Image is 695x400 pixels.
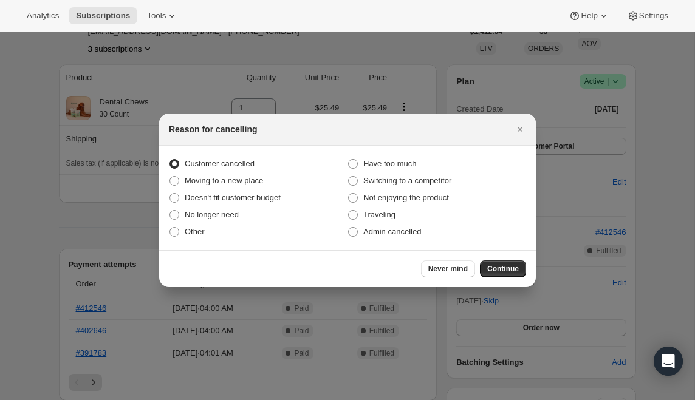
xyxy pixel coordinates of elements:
span: Never mind [428,264,468,274]
span: Admin cancelled [363,227,421,236]
button: Subscriptions [69,7,137,24]
div: Open Intercom Messenger [654,347,683,376]
span: Moving to a new place [185,176,263,185]
button: Analytics [19,7,66,24]
h2: Reason for cancelling [169,123,257,135]
span: Customer cancelled [185,159,255,168]
span: Doesn't fit customer budget [185,193,281,202]
span: Settings [639,11,668,21]
span: Traveling [363,210,395,219]
span: Other [185,227,205,236]
span: Tools [147,11,166,21]
span: No longer need [185,210,239,219]
span: Continue [487,264,519,274]
button: Continue [480,260,526,277]
button: Settings [620,7,676,24]
span: Have too much [363,159,416,168]
span: Subscriptions [76,11,130,21]
span: Analytics [27,11,59,21]
button: Never mind [421,260,475,277]
button: Close [512,121,529,138]
span: Help [581,11,597,21]
button: Help [561,7,617,24]
span: Switching to a competitor [363,176,451,185]
button: Tools [140,7,185,24]
span: Not enjoying the product [363,193,449,202]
